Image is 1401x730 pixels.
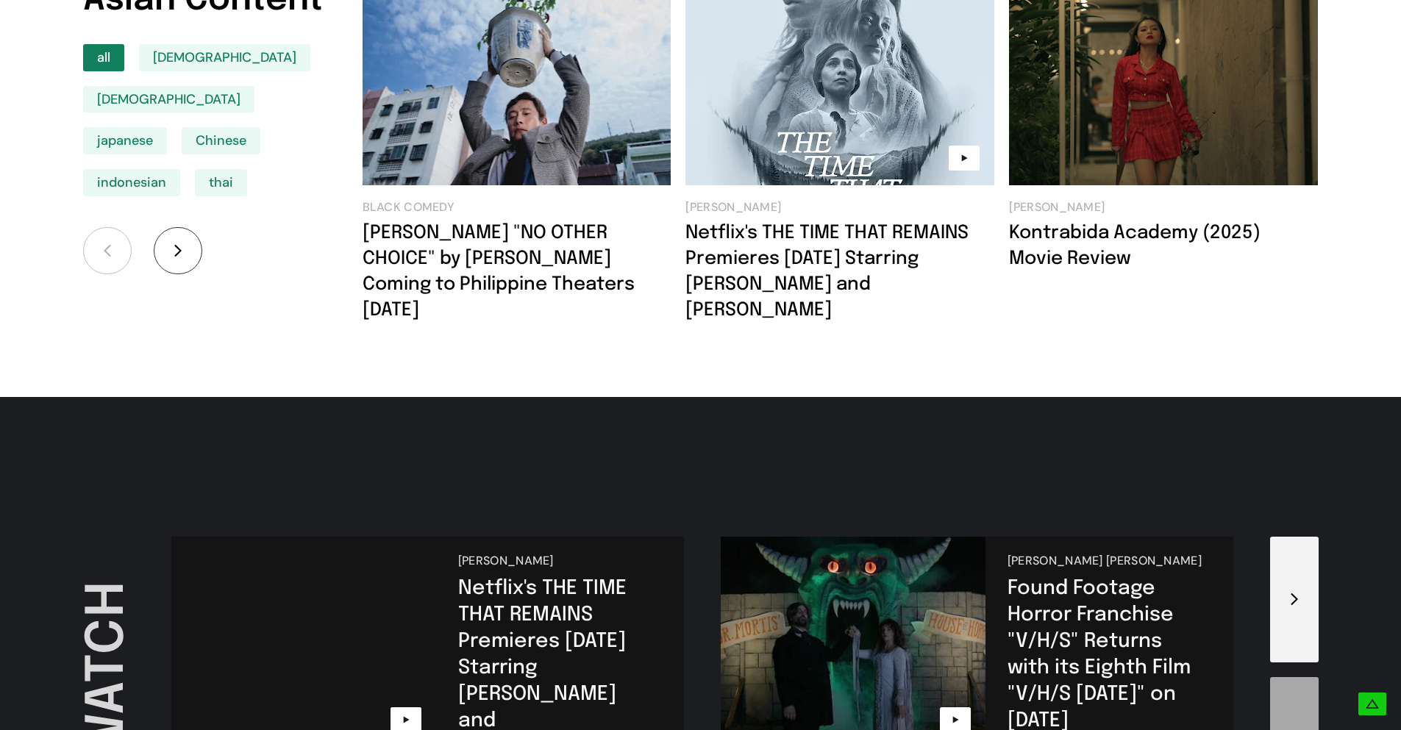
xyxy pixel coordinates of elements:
li: [DEMOGRAPHIC_DATA] [83,86,254,113]
li: Chinese [182,127,260,154]
a: [PERSON_NAME] [685,201,994,214]
a: [PERSON_NAME] "NO OTHER CHOICE" by [PERSON_NAME] Coming to Philippine Theaters [DATE] [363,223,635,320]
li: thai [195,169,247,196]
li: [DEMOGRAPHIC_DATA] [139,44,310,71]
a: Netflix's THE TIME THAT REMAINS Premieres [DATE] Starring [PERSON_NAME] and [PERSON_NAME] [685,223,969,320]
a: Kontrabida Academy (2025) Movie Review [1009,223,1261,268]
li: japanese [83,127,167,154]
a: black comedy [363,201,671,214]
li: indonesian [83,169,180,196]
a: [PERSON_NAME] [1009,201,1318,214]
li: all [83,44,124,71]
